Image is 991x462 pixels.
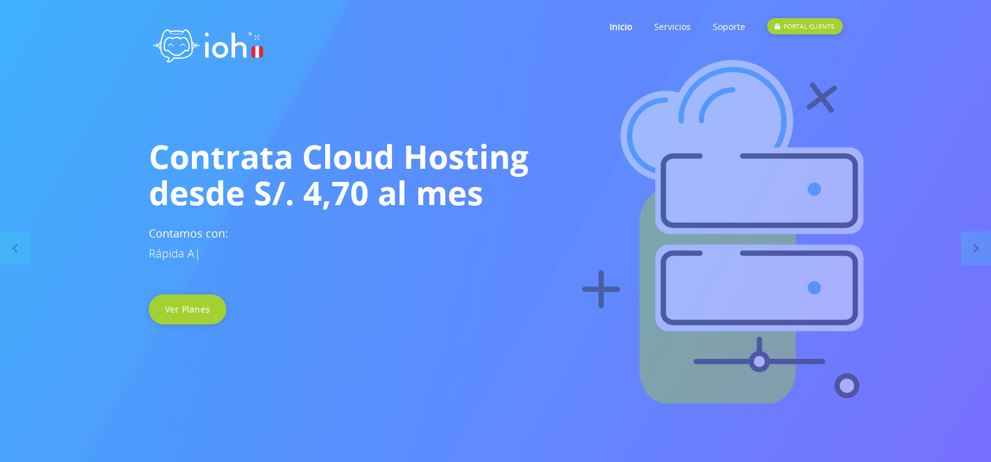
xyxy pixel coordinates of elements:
[610,2,632,51] a: Inicio
[767,18,842,34] div: PORTAL CLIENTE
[149,16,268,71] img: logo ioh
[194,246,201,261] span: |
[713,2,745,51] a: Soporte
[767,2,842,51] a: PORTAL CLIENTE
[149,138,843,211] h1: Contrata Cloud Hosting desde S/. 4,70 al mes
[654,2,691,51] a: Servicios
[149,246,194,261] span: Rápida A
[149,294,227,324] a: Ver Planes
[149,223,843,263] h3: Contamos con:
